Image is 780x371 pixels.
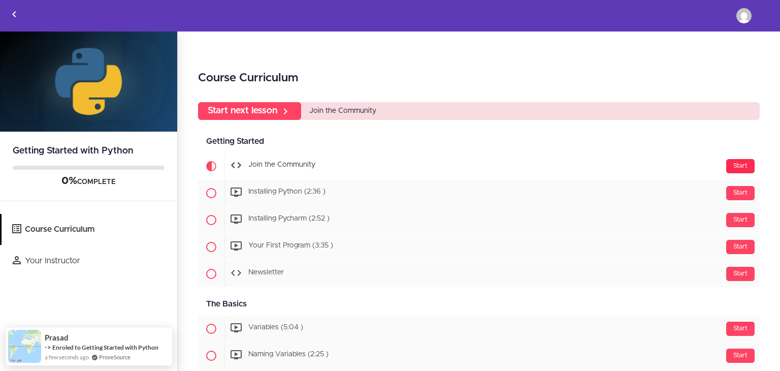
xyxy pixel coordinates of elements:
span: Variables (5:04 ) [248,324,303,331]
div: The Basics [198,293,760,316]
a: ProveSource [99,353,131,361]
div: Start [726,267,755,281]
span: Current item [198,153,224,179]
a: Enroled to Getting Started with Python [52,344,158,351]
span: Installing Python (2:36 ) [248,189,326,196]
div: Start [726,213,755,227]
span: Installing Pycharm (2:52 ) [248,215,330,223]
a: Start Installing Pycharm (2:52 ) [198,207,760,233]
a: Start Newsletter [198,261,760,287]
a: Course Curriculum [2,214,177,245]
a: Start Naming Variables (2:25 ) [198,343,760,369]
span: a few seconds ago [45,353,89,361]
h2: Course Curriculum [198,70,760,87]
a: Current item Start Join the Community [198,153,760,179]
div: Getting Started [198,130,760,153]
span: -> [45,343,51,351]
a: Start Your First Program (3:35 ) [198,234,760,260]
span: Join the Community [248,162,315,169]
a: Start Variables (5:04 ) [198,316,760,342]
div: Start [726,159,755,173]
span: 0% [61,176,77,186]
a: Start next lesson [198,102,301,120]
span: Naming Variables (2:25 ) [248,351,329,358]
span: Newsletter [248,269,284,276]
div: Start [726,322,755,336]
span: Join the Community [309,107,376,114]
img: prasadrokkam0410@gmail.com [736,8,752,23]
a: Your Instructor [2,245,177,276]
svg: Back to courses [8,8,20,20]
div: Start [726,186,755,200]
img: provesource social proof notification image [8,330,41,363]
span: Prasad [45,333,69,342]
span: Your First Program (3:35 ) [248,242,333,250]
a: Back to courses [1,1,28,31]
div: COMPLETE [13,175,165,188]
a: Start Installing Python (2:36 ) [198,180,760,206]
div: Start [726,349,755,363]
div: Start [726,240,755,254]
